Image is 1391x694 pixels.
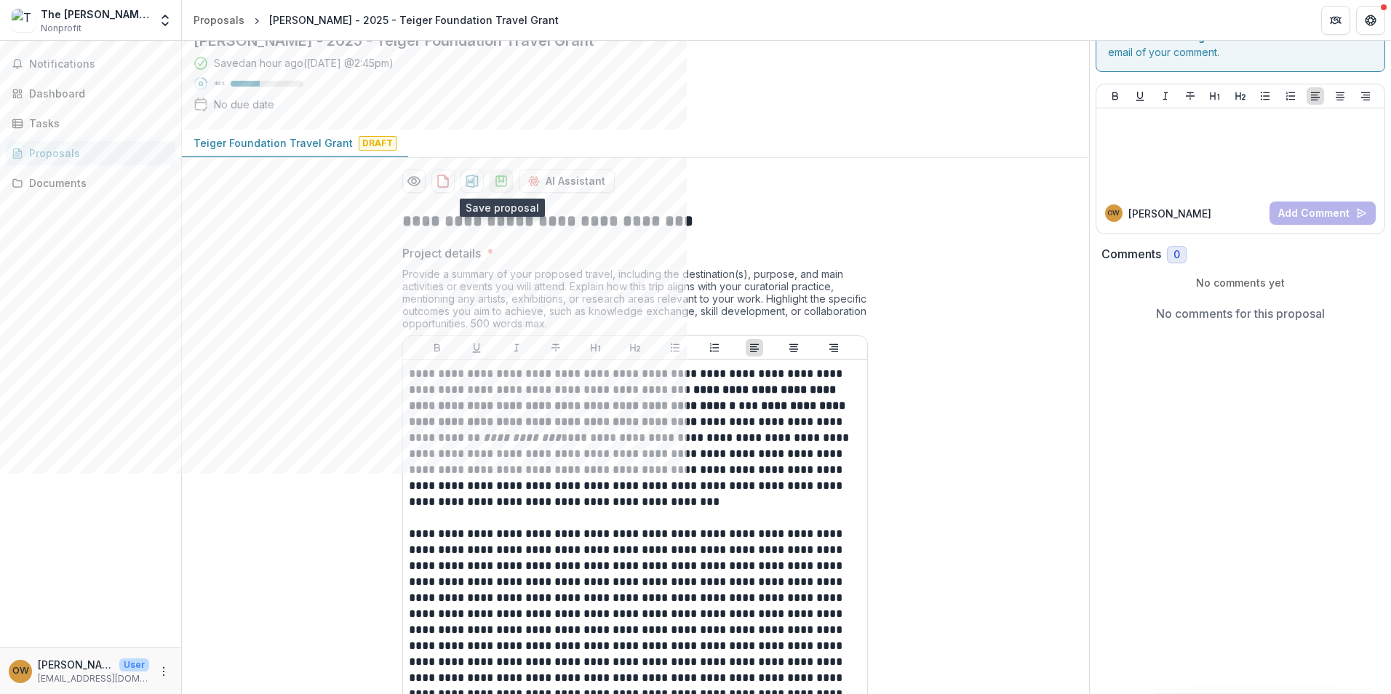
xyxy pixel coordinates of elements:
[508,339,525,356] button: Italicize
[1107,210,1120,217] div: Ola Wlusek
[1321,6,1350,35] button: Partners
[490,169,513,193] button: download-proposal
[359,136,396,151] span: Draft
[155,663,172,680] button: More
[119,658,149,671] p: User
[194,135,353,151] p: Teiger Foundation Travel Grant
[746,339,763,356] button: Align Left
[6,52,175,76] button: Notifications
[429,339,446,356] button: Bold
[1107,87,1124,105] button: Bold
[29,86,164,101] div: Dashboard
[1101,275,1380,290] p: No comments yet
[825,339,842,356] button: Align Right
[6,81,175,105] a: Dashboard
[1232,87,1249,105] button: Heading 2
[1357,87,1374,105] button: Align Right
[155,6,175,35] button: Open entity switcher
[1331,87,1349,105] button: Align Center
[29,175,164,191] div: Documents
[547,339,565,356] button: Strike
[1256,87,1274,105] button: Bullet List
[1131,87,1149,105] button: Underline
[41,22,81,35] span: Nonprofit
[1206,87,1224,105] button: Heading 1
[12,666,29,676] div: Ola Wlusek
[1307,87,1324,105] button: Align Left
[402,244,481,262] p: Project details
[38,672,149,685] p: [EMAIL_ADDRESS][DOMAIN_NAME]
[188,9,250,31] a: Proposals
[12,9,35,32] img: The John and Mable Ringling Museum of Art
[6,141,175,165] a: Proposals
[29,58,170,71] span: Notifications
[402,169,426,193] button: Preview 982eedf3-ce65-489d-8ae2-74966e78af0f-0.pdf
[1270,202,1376,225] button: Add Comment
[1181,87,1199,105] button: Strike
[214,55,394,71] div: Saved an hour ago ( [DATE] @ 2:45pm )
[1157,87,1174,105] button: Italicize
[194,32,1054,49] h2: [PERSON_NAME] - 2025 - Teiger Foundation Travel Grant
[41,7,149,22] div: The [PERSON_NAME] and [PERSON_NAME][GEOGRAPHIC_DATA]
[1128,206,1211,221] p: [PERSON_NAME]
[519,169,615,193] button: AI Assistant
[468,339,485,356] button: Underline
[1101,247,1161,261] h2: Comments
[214,97,274,112] div: No due date
[587,339,605,356] button: Heading 1
[402,268,868,335] div: Provide a summary of your proposed travel, including the destination(s), purpose, and main activi...
[6,111,175,135] a: Tasks
[194,12,244,28] div: Proposals
[431,169,455,193] button: download-proposal
[29,116,164,131] div: Tasks
[1356,6,1385,35] button: Get Help
[29,145,164,161] div: Proposals
[1156,305,1325,322] p: No comments for this proposal
[1173,249,1180,261] span: 0
[785,339,802,356] button: Align Center
[626,339,644,356] button: Heading 2
[461,169,484,193] button: download-proposal
[706,339,723,356] button: Ordered List
[214,79,225,89] p: 40 %
[666,339,684,356] button: Bullet List
[188,9,565,31] nav: breadcrumb
[38,657,113,672] p: [PERSON_NAME]
[1282,87,1299,105] button: Ordered List
[6,171,175,195] a: Documents
[269,12,559,28] div: [PERSON_NAME] - 2025 - Teiger Foundation Travel Grant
